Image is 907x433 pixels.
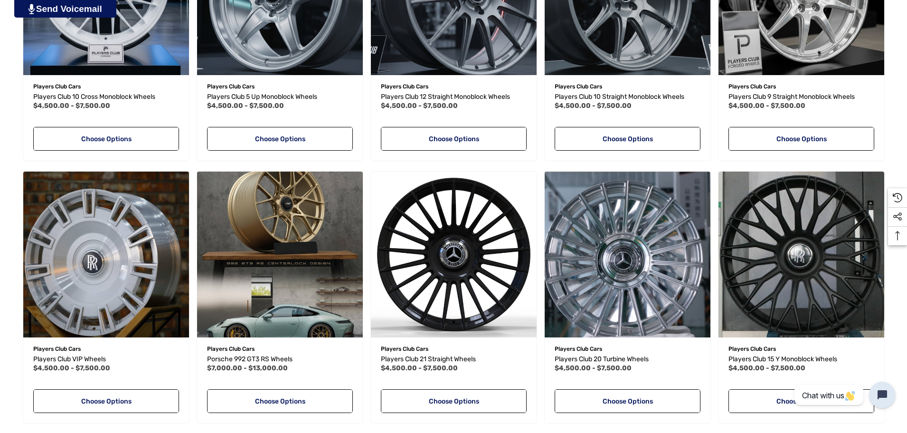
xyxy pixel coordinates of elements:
[728,102,805,110] span: $4,500.00 - $7,500.00
[381,127,527,151] a: Choose Options
[555,80,700,93] p: Players Club Cars
[23,172,189,337] a: Players Club VIP Wheels,Price range from $4,500.00 to $7,500.00
[555,102,632,110] span: $4,500.00 - $7,500.00
[33,93,155,101] span: Players Club 10 Cross Monoblock Wheels
[728,354,874,365] a: Players Club 15 Y Monoblock Wheels,Price range from $4,500.00 to $7,500.00
[381,343,527,355] p: Players Club Cars
[555,354,700,365] a: Players Club 20 Turbine Wheels,Price range from $4,500.00 to $7,500.00
[381,354,527,365] a: Players Club 21 Straight Wheels,Price range from $4,500.00 to $7,500.00
[381,364,458,372] span: $4,500.00 - $7,500.00
[728,93,855,101] span: Players Club 9 Straight Monoblock Wheels
[893,193,902,202] svg: Recently Viewed
[728,364,805,372] span: $4,500.00 - $7,500.00
[555,127,700,151] a: Choose Options
[555,364,632,372] span: $4,500.00 - $7,500.00
[33,343,179,355] p: Players Club Cars
[545,172,710,337] a: Players Club 20 Turbine Wheels,Price range from $4,500.00 to $7,500.00
[207,80,353,93] p: Players Club Cars
[718,172,884,337] img: Players Club 15 Y Monoblock Wheels
[728,80,874,93] p: Players Club Cars
[197,172,363,337] a: Porsche 992 GT3 RS Wheels,Price range from $7,000.00 to $13,000.00
[197,172,363,337] img: Porsche 992 GT3 RS Forged Wheels
[728,389,874,413] a: Choose Options
[555,91,700,103] a: Players Club 10 Straight Monoblock Wheels,Price range from $4,500.00 to $7,500.00
[555,343,700,355] p: Players Club Cars
[555,389,700,413] a: Choose Options
[33,127,179,151] a: Choose Options
[381,102,458,110] span: $4,500.00 - $7,500.00
[207,389,353,413] a: Choose Options
[207,355,293,363] span: Porsche 992 GT3 RS Wheels
[207,343,353,355] p: Players Club Cars
[33,354,179,365] a: Players Club VIP Wheels,Price range from $4,500.00 to $7,500.00
[718,172,884,337] a: Players Club 15 Y Monoblock Wheels,Price range from $4,500.00 to $7,500.00
[381,80,527,93] p: Players Club Cars
[888,231,907,241] svg: Top
[33,389,179,413] a: Choose Options
[555,355,649,363] span: Players Club 20 Turbine Wheels
[207,364,288,372] span: $7,000.00 - $13,000.00
[728,127,874,151] a: Choose Options
[381,355,476,363] span: Players Club 21 Straight Wheels
[28,4,35,14] img: PjwhLS0gR2VuZXJhdG9yOiBHcmF2aXQuaW8gLS0+PHN2ZyB4bWxucz0iaHR0cDovL3d3dy53My5vcmcvMjAwMC9zdmciIHhtb...
[33,355,106,363] span: Players Club VIP Wheels
[555,93,684,101] span: Players Club 10 Straight Monoblock Wheels
[33,102,110,110] span: $4,500.00 - $7,500.00
[728,343,874,355] p: Players Club Cars
[207,127,353,151] a: Choose Options
[728,91,874,103] a: Players Club 9 Straight Monoblock Wheels,Price range from $4,500.00 to $7,500.00
[371,172,537,337] a: Players Club 21 Straight Wheels,Price range from $4,500.00 to $7,500.00
[728,355,837,363] span: Players Club 15 Y Monoblock Wheels
[381,389,527,413] a: Choose Options
[207,102,284,110] span: $4,500.00 - $7,500.00
[207,354,353,365] a: Porsche 992 GT3 RS Wheels,Price range from $7,000.00 to $13,000.00
[371,172,537,337] img: Players Club 21 Straight Monoblock Wheels
[207,91,353,103] a: Players Club 5 Up Monoblock Wheels,Price range from $4,500.00 to $7,500.00
[545,172,710,337] img: Players Club 20 Turbine Forged Monoblock Wheels
[893,212,902,221] svg: Social Media
[33,364,110,372] span: $4,500.00 - $7,500.00
[207,93,317,101] span: Players Club 5 Up Monoblock Wheels
[33,91,179,103] a: Players Club 10 Cross Monoblock Wheels,Price range from $4,500.00 to $7,500.00
[381,93,510,101] span: Players Club 12 Straight Monoblock Wheels
[33,80,179,93] p: Players Club Cars
[23,172,189,337] img: Players Club VIP Monoblock Forged Wheels
[381,91,527,103] a: Players Club 12 Straight Monoblock Wheels,Price range from $4,500.00 to $7,500.00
